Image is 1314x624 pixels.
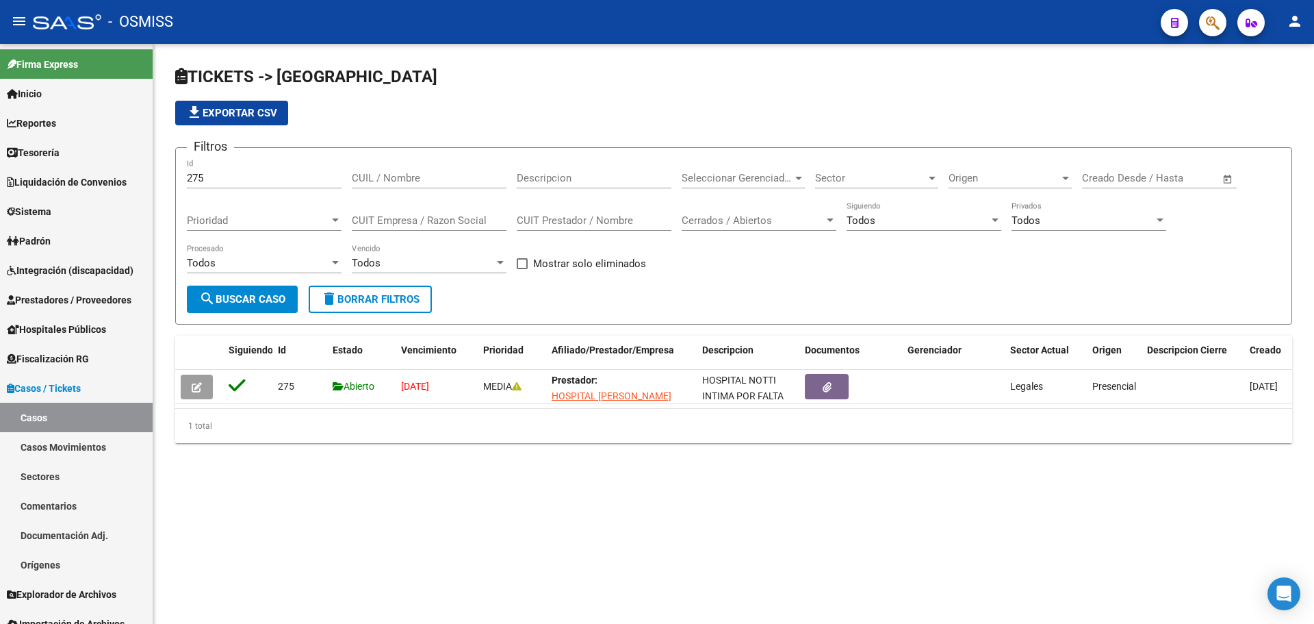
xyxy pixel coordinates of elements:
span: Integración (discapacidad) [7,263,133,278]
mat-icon: person [1287,13,1303,29]
span: Creado [1250,345,1281,355]
input: Fecha fin [1150,172,1216,184]
div: 1 total [175,409,1292,443]
span: HOSPITAL NOTTI INTIMA POR FALTA DE PAGO [702,375,784,417]
span: Prioridad [483,345,524,355]
mat-icon: delete [321,290,337,307]
span: Legales [1010,381,1043,392]
span: Sistema [7,204,51,219]
span: Tesorería [7,145,60,160]
span: Liquidación de Convenios [7,175,127,190]
span: Id [278,345,286,355]
datatable-header-cell: Gerenciador [902,336,1005,381]
button: Open calendar [1220,171,1236,187]
span: Hospitales Públicos [7,322,106,337]
span: Descripcion [702,345,753,355]
mat-icon: menu [11,13,27,29]
span: Fiscalización RG [7,351,89,366]
span: [DATE] [401,381,429,392]
span: Todos [847,214,875,227]
datatable-header-cell: Siguiendo [223,336,272,381]
span: Inicio [7,86,42,101]
span: [DATE] [1250,381,1278,392]
span: Origen [1092,345,1122,355]
span: Todos [187,257,216,269]
span: TICKETS -> [GEOGRAPHIC_DATA] [175,67,437,86]
span: Abierto [333,381,374,392]
span: Padrón [7,234,51,249]
span: Reportes [7,116,56,131]
span: MEDIA [483,381,521,392]
span: 275 [278,381,294,392]
datatable-header-cell: Origen [1087,336,1142,381]
button: Exportar CSV [175,101,288,125]
span: Firma Express [7,57,78,72]
span: HOSPITAL [PERSON_NAME] [552,390,671,401]
datatable-header-cell: Id [272,336,327,381]
datatable-header-cell: Prioridad [478,336,546,381]
span: Todos [1012,214,1040,227]
datatable-header-cell: Estado [327,336,396,381]
button: Buscar Caso [187,286,298,313]
span: Prioridad [187,214,329,227]
span: Siguiendo [229,345,273,355]
span: Origen [949,172,1059,184]
span: Prestadores / Proveedores [7,292,131,308]
span: - OSMISS [108,7,173,37]
span: Documentos [805,345,860,355]
span: Explorador de Archivos [7,587,116,602]
span: Afiliado/Prestador/Empresa [552,345,674,355]
span: Mostrar solo eliminados [533,255,646,272]
span: Buscar Caso [199,293,285,305]
h3: Filtros [187,137,234,156]
span: Vencimiento [401,345,456,355]
span: Sector [815,172,926,184]
span: Gerenciador [907,345,962,355]
span: Seleccionar Gerenciador [682,172,793,184]
datatable-header-cell: Documentos [799,336,902,381]
datatable-header-cell: Descripcion Cierre [1142,336,1244,381]
datatable-header-cell: Descripcion [697,336,799,381]
span: Descripcion Cierre [1147,345,1227,355]
button: Borrar Filtros [309,286,432,313]
span: Casos / Tickets [7,381,81,396]
span: Borrar Filtros [321,293,420,305]
input: Fecha inicio [1082,172,1137,184]
strong: Prestador: [552,375,597,386]
datatable-header-cell: Afiliado/Prestador/Empresa [546,336,697,381]
span: Estado [333,345,363,355]
mat-icon: search [199,290,216,307]
span: Exportar CSV [186,107,277,119]
span: Todos [352,257,381,269]
datatable-header-cell: Sector Actual [1005,336,1087,381]
span: Cerrados / Abiertos [682,214,824,227]
div: Open Intercom Messenger [1267,577,1300,610]
span: Presencial [1092,381,1136,392]
span: Sector Actual [1010,345,1069,355]
mat-icon: file_download [186,104,203,121]
datatable-header-cell: Vencimiento [396,336,478,381]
